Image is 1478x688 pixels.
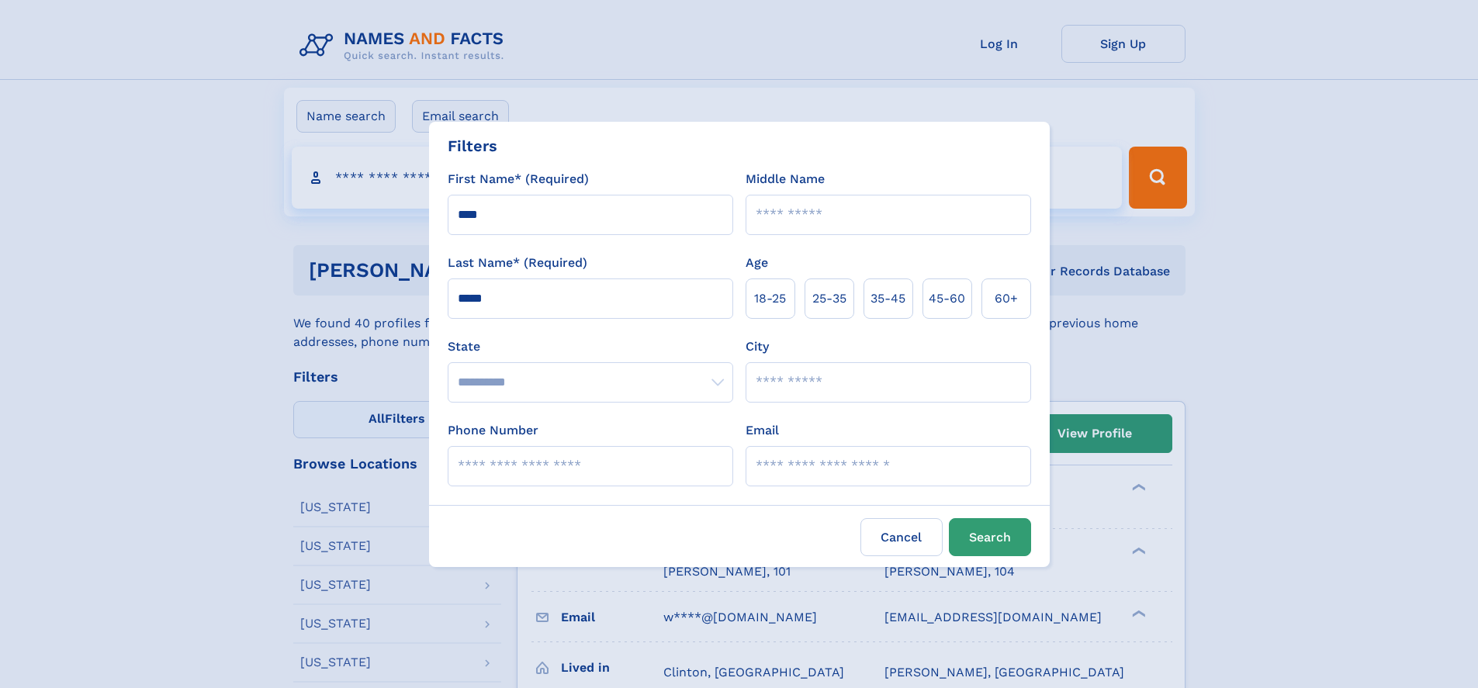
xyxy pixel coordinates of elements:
[860,518,943,556] label: Cancel
[929,289,965,308] span: 45‑60
[746,337,769,356] label: City
[746,254,768,272] label: Age
[448,170,589,188] label: First Name* (Required)
[448,421,538,440] label: Phone Number
[812,289,846,308] span: 25‑35
[871,289,905,308] span: 35‑45
[754,289,786,308] span: 18‑25
[746,421,779,440] label: Email
[448,134,497,157] div: Filters
[746,170,825,188] label: Middle Name
[448,254,587,272] label: Last Name* (Required)
[448,337,733,356] label: State
[995,289,1018,308] span: 60+
[949,518,1031,556] button: Search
